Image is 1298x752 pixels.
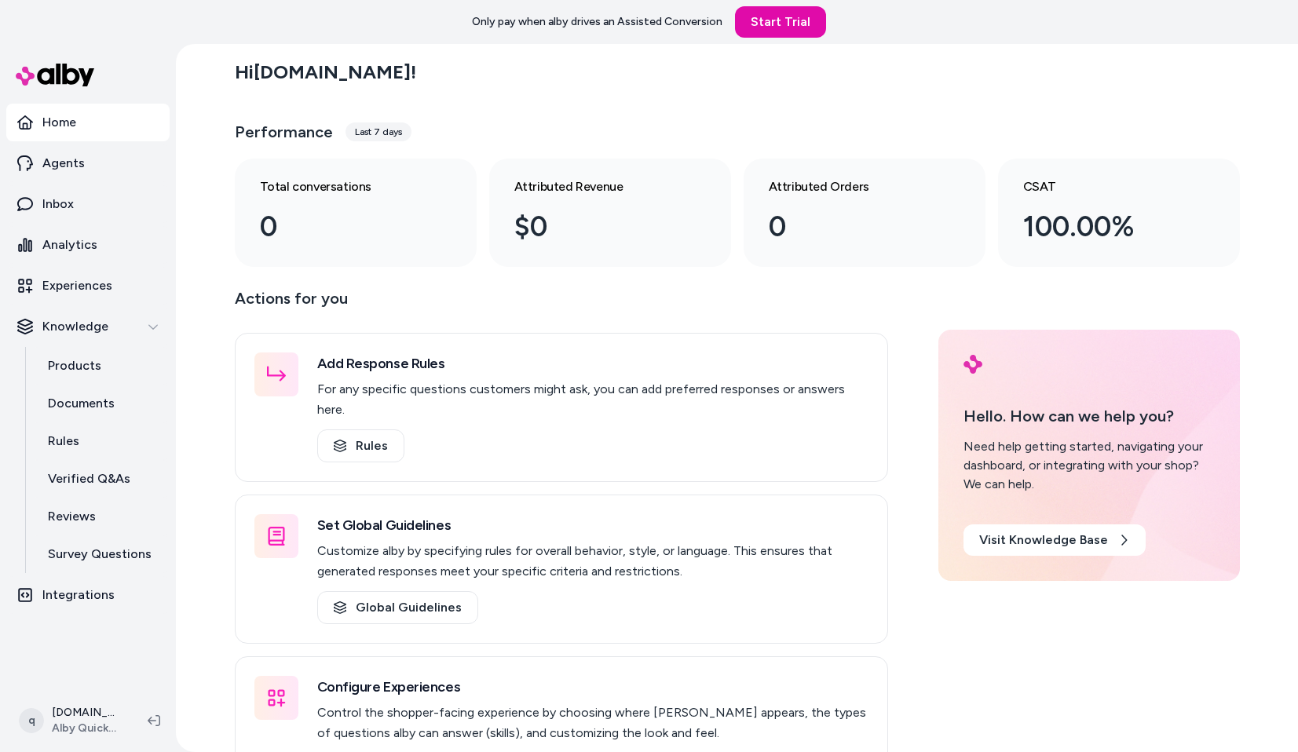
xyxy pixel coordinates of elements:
[48,545,152,564] p: Survey Questions
[963,404,1215,428] p: Hello. How can we help you?
[235,286,888,323] p: Actions for you
[42,586,115,604] p: Integrations
[235,60,416,84] h2: Hi [DOMAIN_NAME] !
[32,385,170,422] a: Documents
[6,185,170,223] a: Inbox
[48,432,79,451] p: Rules
[6,576,170,614] a: Integrations
[963,355,982,374] img: alby Logo
[317,703,868,743] p: Control the shopper-facing experience by choosing where [PERSON_NAME] appears, the types of quest...
[317,591,478,624] a: Global Guidelines
[1023,177,1190,196] h3: CSAT
[16,64,94,86] img: alby Logo
[260,206,426,248] div: 0
[52,705,122,721] p: [DOMAIN_NAME] Shopify
[9,695,135,746] button: q[DOMAIN_NAME] ShopifyAlby QuickStart Store
[963,437,1215,494] div: Need help getting started, navigating your dashboard, or integrating with your shop? We can help.
[346,122,411,141] div: Last 7 days
[260,177,426,196] h3: Total conversations
[6,144,170,182] a: Agents
[769,177,935,196] h3: Attributed Orders
[769,206,935,248] div: 0
[42,235,97,254] p: Analytics
[52,721,122,736] span: Alby QuickStart Store
[514,206,681,248] div: $0
[744,159,985,267] a: Attributed Orders 0
[19,708,44,733] span: q
[735,6,826,38] a: Start Trial
[317,429,404,462] a: Rules
[1023,206,1190,248] div: 100.00%
[6,267,170,305] a: Experiences
[235,121,333,143] h3: Performance
[42,154,85,173] p: Agents
[235,159,477,267] a: Total conversations 0
[42,113,76,132] p: Home
[998,159,1240,267] a: CSAT 100.00%
[489,159,731,267] a: Attributed Revenue $0
[963,524,1146,556] a: Visit Knowledge Base
[317,541,868,582] p: Customize alby by specifying rules for overall behavior, style, or language. This ensures that ge...
[317,676,868,698] h3: Configure Experiences
[42,317,108,336] p: Knowledge
[317,379,868,420] p: For any specific questions customers might ask, you can add preferred responses or answers here.
[32,460,170,498] a: Verified Q&As
[48,507,96,526] p: Reviews
[42,276,112,295] p: Experiences
[317,352,868,374] h3: Add Response Rules
[42,195,74,214] p: Inbox
[6,226,170,264] a: Analytics
[6,308,170,345] button: Knowledge
[32,347,170,385] a: Products
[317,514,868,536] h3: Set Global Guidelines
[514,177,681,196] h3: Attributed Revenue
[6,104,170,141] a: Home
[32,422,170,460] a: Rules
[48,469,130,488] p: Verified Q&As
[32,498,170,535] a: Reviews
[48,394,115,413] p: Documents
[48,356,101,375] p: Products
[32,535,170,573] a: Survey Questions
[472,14,722,30] p: Only pay when alby drives an Assisted Conversion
